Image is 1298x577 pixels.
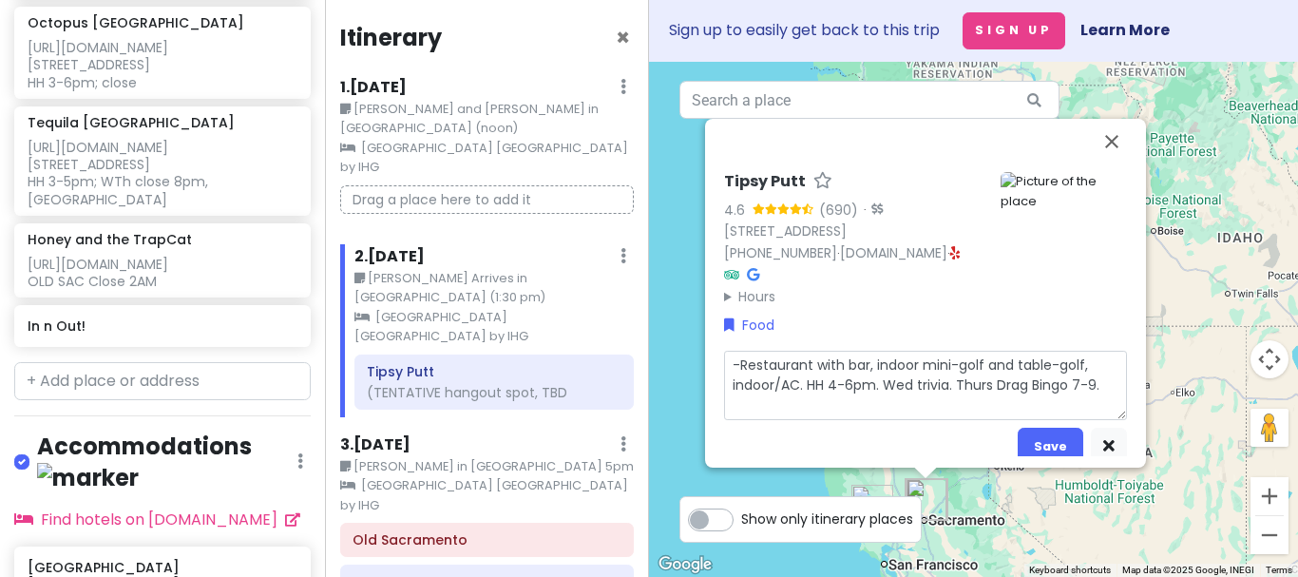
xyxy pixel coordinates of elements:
div: The Ice Blocks [898,471,955,529]
div: The Warm Puppy Café [844,477,901,534]
h6: Old Sacramento [353,531,620,548]
a: Learn More [1080,19,1170,41]
a: Food [724,315,774,336]
p: Drag a place here to add it [340,185,635,215]
div: · [858,202,883,221]
h6: Octopus [GEOGRAPHIC_DATA] [28,14,244,31]
h6: Tipsy Putt [367,363,620,380]
small: [GEOGRAPHIC_DATA] [GEOGRAPHIC_DATA] by IHG [340,139,635,178]
a: [STREET_ADDRESS] [724,221,847,240]
button: Keyboard shortcuts [1029,564,1111,577]
button: Close [616,27,630,49]
i: Google Maps [747,268,759,281]
small: [PERSON_NAME] and [PERSON_NAME] in [GEOGRAPHIC_DATA] (noon) [340,100,635,139]
span: Show only itinerary places [741,509,913,529]
a: Find hotels on [DOMAIN_NAME] [14,509,300,530]
h4: Accommodations [37,432,297,492]
div: [URL][DOMAIN_NAME] OLD SAC Close 2AM [28,256,296,290]
img: Picture of the place [1001,172,1127,212]
a: [PHONE_NUMBER] [724,243,837,262]
div: [URL][DOMAIN_NAME] [STREET_ADDRESS] HH 3-6pm; close [28,39,296,91]
div: (TENTATIVE hangout spot, TBD [367,384,620,401]
div: Rancho Obi Wan [847,490,904,548]
h6: Tipsy Putt [724,172,806,192]
span: Close itinerary [616,22,630,53]
h6: 1 . [DATE] [340,78,407,98]
span: Map data ©2025 Google, INEGI [1122,565,1254,575]
h6: Honey and the TrapCat [28,231,192,248]
div: [URL][DOMAIN_NAME] [STREET_ADDRESS] HH 3-5pm; WTh close 8pm, [GEOGRAPHIC_DATA] [28,139,296,208]
button: Map camera controls [1250,340,1288,378]
a: [DOMAIN_NAME] [840,243,947,262]
input: Search a place [679,81,1059,119]
small: [GEOGRAPHIC_DATA] [GEOGRAPHIC_DATA] by IHG [354,308,635,347]
small: [GEOGRAPHIC_DATA] [GEOGRAPHIC_DATA] by IHG [340,476,635,515]
button: Close [1089,119,1135,164]
button: Zoom in [1250,477,1288,515]
div: · · [724,172,985,307]
a: Open this area in Google Maps (opens a new window) [654,552,716,577]
div: Tres Hermanas [899,471,956,529]
div: Speakeasy [848,490,905,547]
h6: 3 . [DATE] [340,435,410,455]
img: Google [654,552,716,577]
div: Tipsy Putt [897,471,954,528]
summary: Hours [724,286,985,307]
button: Sign Up [963,12,1065,49]
button: Save [1018,428,1083,465]
div: 4.6 [724,200,753,221]
div: Cucina Paradiso [849,490,906,547]
input: + Add place or address [14,362,311,400]
button: Drag Pegman onto the map to open Street View [1250,409,1288,447]
div: (690) [819,200,858,221]
img: marker [37,463,139,492]
i: Tripadvisor [724,268,739,281]
button: Zoom out [1250,516,1288,554]
textarea: -Restaurant with bar, indoor mini-golf and table-golf, indoor/AC. HH 4-6pm. Wed trivia. Thurs Dra... [724,351,1127,420]
h6: Tequila [GEOGRAPHIC_DATA] [28,114,235,131]
a: Terms [1266,565,1292,575]
h6: 2 . [DATE] [354,247,425,267]
small: [PERSON_NAME] in [GEOGRAPHIC_DATA] 5pm [340,457,635,476]
h6: In n Out! [28,317,296,335]
small: [PERSON_NAME] Arrives in [GEOGRAPHIC_DATA] (1:30 pm) [354,269,635,308]
a: Star place [813,172,832,192]
h4: Itinerary [340,23,442,52]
